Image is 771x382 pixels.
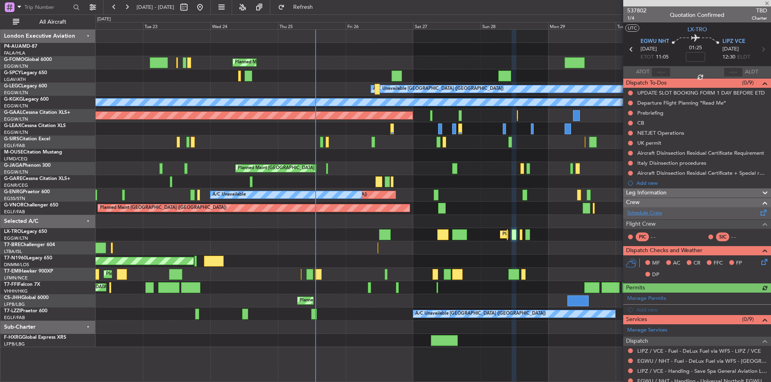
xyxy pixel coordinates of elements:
span: G-ENRG [4,190,23,194]
a: F-HXRGGlobal Express XRS [4,335,66,340]
a: P4-AUAMD-87 [4,44,37,49]
a: T7-BREChallenger 604 [4,243,55,247]
div: UK permit [637,139,661,146]
a: LIPZ / VCE - Fuel - DeLux Fuel via WFS - LIPZ / VCE [637,348,761,354]
div: Fri 26 [346,22,413,29]
span: TBD [752,6,767,15]
span: EGWU NHT [640,38,669,46]
span: 12:30 [722,53,735,61]
a: T7-LZZIPraetor 600 [4,309,47,313]
a: EGNR/CEG [4,182,28,188]
a: CS-JHHGlobal 6000 [4,295,49,300]
div: Mon 22 [75,22,143,29]
span: AC [673,259,680,267]
div: Thu 25 [278,22,345,29]
span: (0/9) [742,79,754,87]
span: T7-BRE [4,243,20,247]
span: CS-JHH [4,295,21,300]
a: G-SPCYLegacy 650 [4,71,47,75]
span: FFC [714,259,723,267]
span: [DATE] - [DATE] [137,4,174,11]
span: LX-TRO [4,229,21,234]
span: 01:25 [689,44,702,52]
span: Leg Information [626,188,667,198]
button: All Aircraft [9,16,87,28]
span: Services [626,315,647,324]
span: Dispatch To-Dos [626,79,667,88]
span: G-SPCY [4,71,21,75]
span: G-SIRS [4,137,19,141]
span: DP [652,271,659,279]
a: LX-TROLegacy 650 [4,229,47,234]
div: Quotation Confirmed [670,11,724,19]
span: G-GARE [4,176,22,181]
a: G-SIRSCitation Excel [4,137,50,141]
span: Refresh [286,4,320,10]
div: CB [637,119,644,126]
span: CR [693,259,700,267]
a: T7-EMIHawker 900XP [4,269,53,274]
span: Dispatch [626,337,648,346]
a: M-OUSECitation Mustang [4,150,62,155]
a: EGGW/LTN [4,169,28,175]
span: ALDT [745,68,758,76]
div: Planned Maint [GEOGRAPHIC_DATA] ([GEOGRAPHIC_DATA]) [235,57,361,69]
span: Crew [626,198,640,207]
div: Prebriefing [637,109,663,116]
div: Sun 28 [481,22,548,29]
span: Flight Crew [626,220,656,229]
div: Sat 27 [413,22,481,29]
div: PIC [636,232,649,241]
a: LTBA/ISL [4,249,22,255]
a: G-VNORChallenger 650 [4,203,58,208]
span: G-KGKG [4,97,23,102]
a: Manage Services [627,326,667,334]
div: Tue 30 [616,22,683,29]
div: A/C Unavailable [GEOGRAPHIC_DATA] ([GEOGRAPHIC_DATA]) [373,83,504,95]
div: Italy Disinsection procedures [637,160,706,166]
span: MF [652,259,660,267]
a: EGGW/LTN [4,129,28,135]
div: A/C Unavailable [212,189,246,201]
a: LGAV/ATH [4,77,26,83]
a: LFPB/LBG [4,341,25,347]
a: Schedule Crew [627,209,662,217]
span: T7-FFI [4,282,18,287]
a: EGLF/FAB [4,209,25,215]
div: Planned Maint [GEOGRAPHIC_DATA] ([GEOGRAPHIC_DATA]) [238,162,364,174]
span: FP [736,259,742,267]
span: G-FOMO [4,57,24,62]
span: P4-AUA [4,44,22,49]
span: (0/9) [742,315,754,323]
span: ATOT [636,68,649,76]
span: 537802 [627,6,647,15]
span: [DATE] [722,45,739,53]
span: 1/4 [627,15,647,22]
a: EGLF/FAB [4,143,25,149]
div: - - [731,233,749,241]
a: EGGW/LTN [4,116,28,122]
a: EGWU / NHT - Fuel - DeLux Fuel via WFS - [GEOGRAPHIC_DATA] / NHT [637,358,767,364]
a: LFMD/CEQ [4,156,27,162]
div: Add new [636,180,767,186]
span: T7-LZZI [4,309,20,313]
div: Mon 29 [548,22,616,29]
a: G-FOMOGlobal 6000 [4,57,52,62]
a: EGGW/LTN [4,90,28,96]
div: A/C Unavailable [GEOGRAPHIC_DATA] ([GEOGRAPHIC_DATA]) [415,308,546,320]
a: G-ENRGPraetor 600 [4,190,50,194]
div: [DATE] [97,16,111,23]
div: Planned Maint [GEOGRAPHIC_DATA] ([GEOGRAPHIC_DATA]) [100,202,226,214]
a: G-LEGCLegacy 600 [4,84,47,89]
a: LFMN/NCE [4,275,28,281]
a: T7-FFIFalcon 7X [4,282,40,287]
span: G-GAAL [4,110,22,115]
span: ELDT [737,53,750,61]
button: Refresh [274,1,322,14]
a: G-KGKGLegacy 600 [4,97,49,102]
a: LFPB/LBG [4,301,25,307]
div: Planned Maint [GEOGRAPHIC_DATA] ([GEOGRAPHIC_DATA]) [502,228,629,241]
span: All Aircraft [21,19,85,25]
span: ETOT [640,53,654,61]
div: Departure Flight Planning *Read Me* [637,99,726,106]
